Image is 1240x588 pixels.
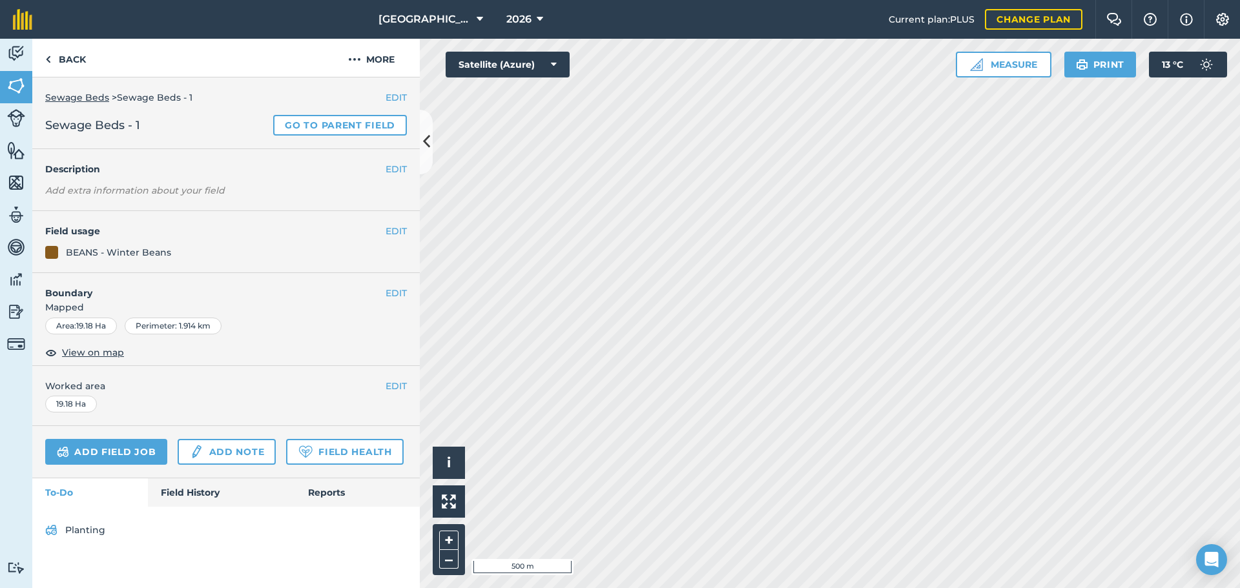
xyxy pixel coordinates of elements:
img: svg+xml;base64,PD94bWwgdmVyc2lvbj0iMS4wIiBlbmNvZGluZz0idXRmLTgiPz4KPCEtLSBHZW5lcmF0b3I6IEFkb2JlIE... [7,335,25,353]
div: > Sewage Beds - 1 [45,90,407,105]
div: Perimeter : 1.914 km [125,318,222,334]
a: Back [32,39,99,77]
img: svg+xml;base64,PHN2ZyB4bWxucz0iaHR0cDovL3d3dy53My5vcmcvMjAwMC9zdmciIHdpZHRoPSIxOCIgaGVpZ2h0PSIyNC... [45,345,57,360]
img: fieldmargin Logo [13,9,32,30]
img: svg+xml;base64,PD94bWwgdmVyc2lvbj0iMS4wIiBlbmNvZGluZz0idXRmLTgiPz4KPCEtLSBHZW5lcmF0b3I6IEFkb2JlIE... [7,109,25,127]
button: Measure [956,52,1051,77]
span: i [447,454,451,471]
img: svg+xml;base64,PD94bWwgdmVyc2lvbj0iMS4wIiBlbmNvZGluZz0idXRmLTgiPz4KPCEtLSBHZW5lcmF0b3I6IEFkb2JlIE... [1193,52,1219,77]
div: Area : 19.18 Ha [45,318,117,334]
button: – [439,550,459,569]
a: Field Health [286,439,403,465]
img: Two speech bubbles overlapping with the left bubble in the forefront [1106,13,1122,26]
img: svg+xml;base64,PD94bWwgdmVyc2lvbj0iMS4wIiBlbmNvZGluZz0idXRmLTgiPz4KPCEtLSBHZW5lcmF0b3I6IEFkb2JlIE... [7,44,25,63]
img: svg+xml;base64,PHN2ZyB4bWxucz0iaHR0cDovL3d3dy53My5vcmcvMjAwMC9zdmciIHdpZHRoPSIxOSIgaGVpZ2h0PSIyNC... [1076,57,1088,72]
h4: Description [45,162,407,176]
em: Add extra information about your field [45,185,225,196]
button: + [439,531,459,550]
button: 13 °C [1149,52,1227,77]
img: Four arrows, one pointing top left, one top right, one bottom right and the last bottom left [442,494,456,509]
img: svg+xml;base64,PD94bWwgdmVyc2lvbj0iMS4wIiBlbmNvZGluZz0idXRmLTgiPz4KPCEtLSBHZW5lcmF0b3I6IEFkb2JlIE... [7,238,25,257]
button: Print [1064,52,1137,77]
button: EDIT [386,90,407,105]
span: Current plan : PLUS [889,12,975,26]
img: Ruler icon [970,58,983,71]
img: svg+xml;base64,PD94bWwgdmVyc2lvbj0iMS4wIiBlbmNvZGluZz0idXRmLTgiPz4KPCEtLSBHZW5lcmF0b3I6IEFkb2JlIE... [7,205,25,225]
a: Add note [178,439,276,465]
div: Open Intercom Messenger [1196,544,1227,575]
span: 2026 [506,12,532,27]
img: svg+xml;base64,PHN2ZyB4bWxucz0iaHR0cDovL3d3dy53My5vcmcvMjAwMC9zdmciIHdpZHRoPSI5IiBoZWlnaHQ9IjI0Ii... [45,52,51,67]
img: svg+xml;base64,PD94bWwgdmVyc2lvbj0iMS4wIiBlbmNvZGluZz0idXRmLTgiPz4KPCEtLSBHZW5lcmF0b3I6IEFkb2JlIE... [189,444,203,460]
button: EDIT [386,224,407,238]
a: Add field job [45,439,167,465]
a: Planting [45,520,407,540]
img: svg+xml;base64,PHN2ZyB4bWxucz0iaHR0cDovL3d3dy53My5vcmcvMjAwMC9zdmciIHdpZHRoPSIxNyIgaGVpZ2h0PSIxNy... [1180,12,1193,27]
img: svg+xml;base64,PD94bWwgdmVyc2lvbj0iMS4wIiBlbmNvZGluZz0idXRmLTgiPz4KPCEtLSBHZW5lcmF0b3I6IEFkb2JlIE... [7,562,25,574]
button: Satellite (Azure) [446,52,570,77]
a: Field History [148,478,294,507]
span: [GEOGRAPHIC_DATA] [378,12,471,27]
span: Mapped [32,300,420,314]
button: EDIT [386,379,407,393]
span: Worked area [45,379,407,393]
img: svg+xml;base64,PD94bWwgdmVyc2lvbj0iMS4wIiBlbmNvZGluZz0idXRmLTgiPz4KPCEtLSBHZW5lcmF0b3I6IEFkb2JlIE... [57,444,69,460]
span: Sewage Beds - 1 [45,116,140,134]
span: 13 ° C [1162,52,1183,77]
button: EDIT [386,286,407,300]
button: View on map [45,345,124,360]
img: svg+xml;base64,PHN2ZyB4bWxucz0iaHR0cDovL3d3dy53My5vcmcvMjAwMC9zdmciIHdpZHRoPSI1NiIgaGVpZ2h0PSI2MC... [7,173,25,192]
img: svg+xml;base64,PHN2ZyB4bWxucz0iaHR0cDovL3d3dy53My5vcmcvMjAwMC9zdmciIHdpZHRoPSI1NiIgaGVpZ2h0PSI2MC... [7,141,25,160]
div: 19.18 Ha [45,396,97,412]
a: Sewage Beds [45,92,109,103]
img: svg+xml;base64,PD94bWwgdmVyc2lvbj0iMS4wIiBlbmNvZGluZz0idXRmLTgiPz4KPCEtLSBHZW5lcmF0b3I6IEFkb2JlIE... [7,302,25,321]
h4: Boundary [32,273,386,300]
div: BEANS - Winter Beans [66,245,171,259]
h4: Field usage [45,224,386,238]
img: A question mark icon [1142,13,1158,26]
img: svg+xml;base64,PHN2ZyB4bWxucz0iaHR0cDovL3d3dy53My5vcmcvMjAwMC9zdmciIHdpZHRoPSI1NiIgaGVpZ2h0PSI2MC... [7,76,25,96]
img: svg+xml;base64,PD94bWwgdmVyc2lvbj0iMS4wIiBlbmNvZGluZz0idXRmLTgiPz4KPCEtLSBHZW5lcmF0b3I6IEFkb2JlIE... [7,270,25,289]
a: Go to parent field [273,115,407,136]
button: EDIT [386,162,407,176]
img: svg+xml;base64,PHN2ZyB4bWxucz0iaHR0cDovL3d3dy53My5vcmcvMjAwMC9zdmciIHdpZHRoPSIyMCIgaGVpZ2h0PSIyNC... [348,52,361,67]
span: View on map [62,345,124,360]
button: More [323,39,420,77]
img: A cog icon [1215,13,1230,26]
img: svg+xml;base64,PD94bWwgdmVyc2lvbj0iMS4wIiBlbmNvZGluZz0idXRmLTgiPz4KPCEtLSBHZW5lcmF0b3I6IEFkb2JlIE... [45,522,57,538]
a: Change plan [985,9,1082,30]
a: Reports [295,478,420,507]
button: i [433,447,465,479]
a: To-Do [32,478,148,507]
